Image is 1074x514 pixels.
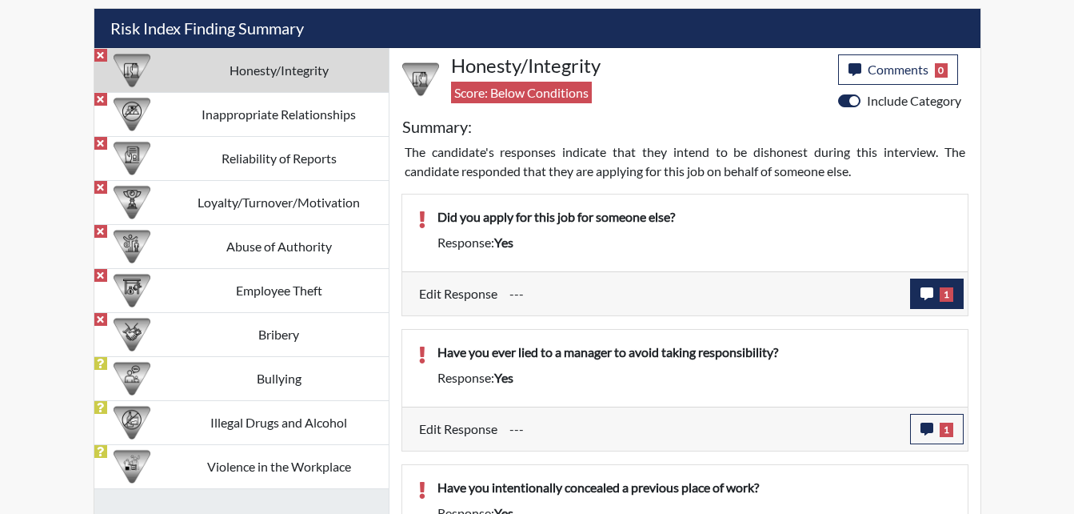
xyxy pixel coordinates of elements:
[437,207,952,227] p: Did you apply for this job for someone else?
[494,235,513,250] span: yes
[402,117,472,136] h5: Summary:
[419,279,497,309] label: Edit Response
[170,444,389,488] td: Violence in the Workplace
[170,224,389,268] td: Abuse of Authority
[170,136,389,180] td: Reliability of Reports
[114,448,150,485] img: CATEGORY%20ICON-26.eccbb84f.png
[405,143,965,181] p: The candidate's responses indicate that they intend to be dishonest during this interview. The ca...
[114,360,150,397] img: CATEGORY%20ICON-04.6d01e8fa.png
[114,52,150,89] img: CATEGORY%20ICON-11.a5f294f4.png
[910,414,964,444] button: 1
[114,184,150,221] img: CATEGORY%20ICON-17.40ef8247.png
[867,91,961,110] label: Include Category
[170,312,389,356] td: Bribery
[497,414,910,444] div: Update the test taker's response, the change might impact the score
[940,423,953,437] span: 1
[497,279,910,309] div: Update the test taker's response, the change might impact the score
[114,96,150,133] img: CATEGORY%20ICON-14.139f8ef7.png
[437,343,952,362] p: Have you ever lied to a manager to avoid taking responsibility?
[425,233,964,252] div: Response:
[170,92,389,136] td: Inappropriate Relationships
[402,61,439,98] img: CATEGORY%20ICON-11.a5f294f4.png
[114,140,150,177] img: CATEGORY%20ICON-20.4a32fe39.png
[170,48,389,92] td: Honesty/Integrity
[940,287,953,302] span: 1
[170,356,389,400] td: Bullying
[838,54,959,85] button: Comments0
[910,279,964,309] button: 1
[170,400,389,444] td: Illegal Drugs and Alcohol
[114,404,150,441] img: CATEGORY%20ICON-12.0f6f1024.png
[494,370,513,385] span: yes
[114,316,150,353] img: CATEGORY%20ICON-03.c5611939.png
[419,414,497,444] label: Edit Response
[94,9,980,48] h5: Risk Index Finding Summary
[170,180,389,224] td: Loyalty/Turnover/Motivation
[170,268,389,312] td: Employee Theft
[114,228,150,265] img: CATEGORY%20ICON-01.94e51fac.png
[451,82,592,103] span: Score: Below Conditions
[425,368,964,388] div: Response:
[451,54,826,78] h4: Honesty/Integrity
[114,272,150,309] img: CATEGORY%20ICON-07.58b65e52.png
[868,62,928,77] span: Comments
[935,63,948,78] span: 0
[437,478,952,497] p: Have you intentionally concealed a previous place of work?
